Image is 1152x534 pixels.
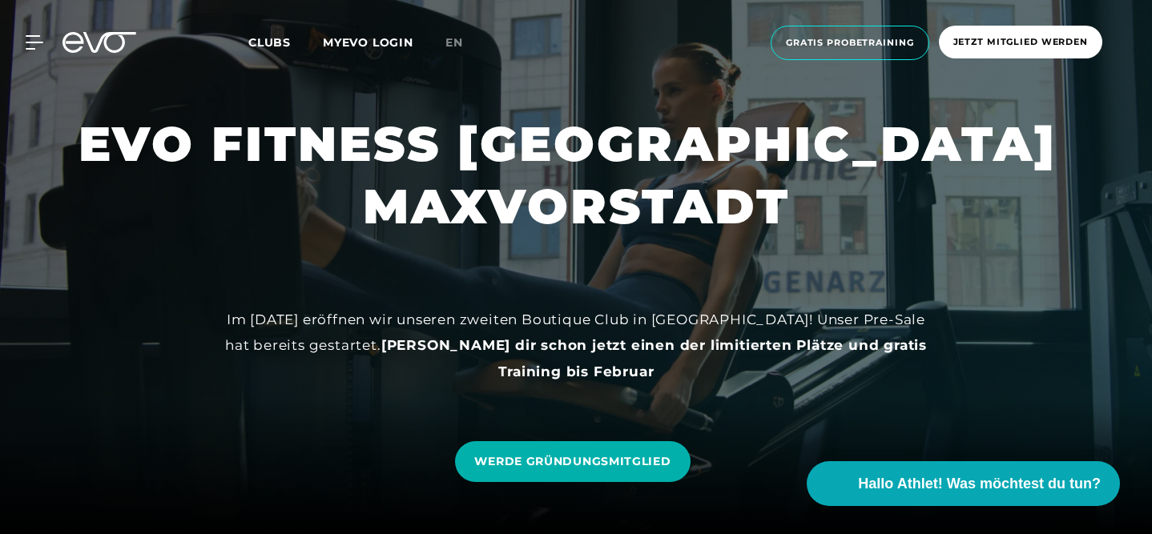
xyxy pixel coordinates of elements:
[934,26,1107,60] a: Jetzt Mitglied werden
[79,113,1073,238] h1: EVO FITNESS [GEOGRAPHIC_DATA] MAXVORSTADT
[323,35,413,50] a: MYEVO LOGIN
[248,35,291,50] span: Clubs
[381,337,927,379] strong: [PERSON_NAME] dir schon jetzt einen der limitierten Plätze und gratis Training bis Februar
[807,461,1120,506] button: Hallo Athlet! Was möchtest du tun?
[786,36,914,50] span: Gratis Probetraining
[445,34,482,52] a: en
[474,453,671,470] span: WERDE GRÜNDUNGSMITGLIED
[248,34,323,50] a: Clubs
[455,441,690,482] a: WERDE GRÜNDUNGSMITGLIED
[953,35,1088,49] span: Jetzt Mitglied werden
[445,35,463,50] span: en
[215,307,937,384] div: Im [DATE] eröffnen wir unseren zweiten Boutique Club in [GEOGRAPHIC_DATA]! Unser Pre-Sale hat ber...
[858,473,1101,495] span: Hallo Athlet! Was möchtest du tun?
[766,26,934,60] a: Gratis Probetraining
